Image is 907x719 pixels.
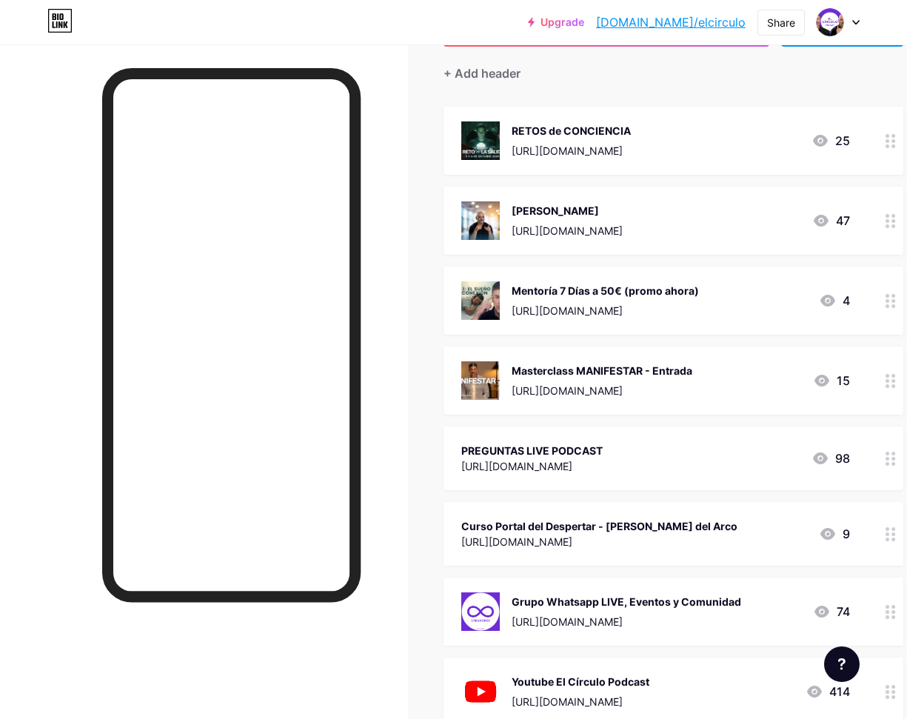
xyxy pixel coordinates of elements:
div: 4 [819,292,850,310]
div: Share [767,15,795,30]
div: 98 [811,449,850,467]
a: [DOMAIN_NAME]/elcirculo [596,13,746,31]
img: RETOS de CONCIENCIA [461,121,500,160]
div: [PERSON_NAME] [512,203,623,218]
div: 25 [811,132,850,150]
div: + Add header [444,64,521,82]
div: [URL][DOMAIN_NAME] [461,458,603,474]
div: [URL][DOMAIN_NAME] [512,614,741,629]
img: Lorenzo [816,8,844,36]
img: Mentoría Jordi Canela [461,201,500,240]
div: Grupo Whatsapp LIVE, Eventos y Comunidad [512,594,741,609]
div: [URL][DOMAIN_NAME] [512,383,692,398]
div: [URL][DOMAIN_NAME] [512,694,649,709]
div: [URL][DOMAIN_NAME] [461,534,737,549]
div: Mentoría 7 Días a 50€ (promo ahora) [512,283,699,298]
div: 9 [819,525,850,543]
div: 414 [806,683,850,700]
div: 74 [813,603,850,621]
div: [URL][DOMAIN_NAME] [512,303,699,318]
div: Masterclass MANIFESTAR - Entrada [512,363,692,378]
div: Curso Portal del Despertar - [PERSON_NAME] del Arco [461,518,737,534]
div: RETOS de CONCIENCIA [512,123,631,138]
div: 15 [813,372,850,389]
div: Youtube El Círculo Podcast [512,674,649,689]
a: Upgrade [528,16,584,28]
img: Mentoría 7 Días a 50€ (promo ahora) [461,281,500,320]
img: Grupo Whatsapp LIVE, Eventos y Comunidad [461,592,500,631]
div: 47 [812,212,850,230]
div: [URL][DOMAIN_NAME] [512,223,623,238]
img: Masterclass MANIFESTAR - Entrada [461,361,500,400]
div: [URL][DOMAIN_NAME] [512,143,631,158]
div: PREGUNTAS LIVE PODCAST [461,443,603,458]
img: Youtube El Círculo Podcast [461,672,500,711]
